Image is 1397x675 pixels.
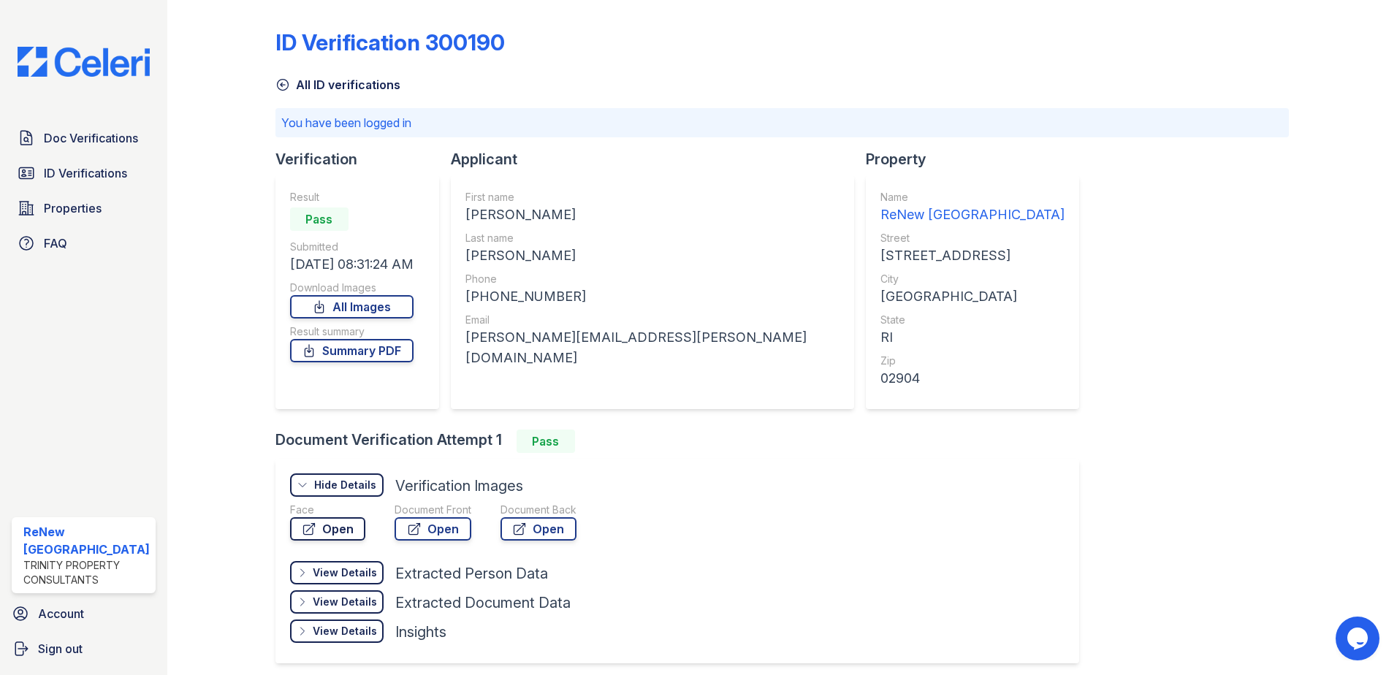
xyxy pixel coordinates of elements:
div: Extracted Document Data [395,592,571,613]
a: All Images [290,295,414,319]
div: First name [465,190,840,205]
div: Submitted [290,240,414,254]
a: ID Verifications [12,159,156,188]
div: Pass [290,207,349,231]
span: FAQ [44,234,67,252]
span: Properties [44,199,102,217]
a: Open [290,517,365,541]
div: Zip [880,354,1065,368]
div: Trinity Property Consultants [23,558,150,587]
div: Applicant [451,149,866,169]
a: Name ReNew [GEOGRAPHIC_DATA] [880,190,1065,225]
div: State [880,313,1065,327]
div: ReNew [GEOGRAPHIC_DATA] [880,205,1065,225]
div: 02904 [880,368,1065,389]
div: Verification Images [395,476,523,496]
a: Doc Verifications [12,123,156,153]
div: Street [880,231,1065,245]
div: [PERSON_NAME][EMAIL_ADDRESS][PERSON_NAME][DOMAIN_NAME] [465,327,840,368]
div: [PHONE_NUMBER] [465,286,840,307]
div: Property [866,149,1091,169]
div: View Details [313,595,377,609]
p: You have been logged in [281,114,1284,131]
div: ID Verification 300190 [275,29,505,56]
div: Insights [395,622,446,642]
div: Document Verification Attempt 1 [275,430,1091,453]
a: Properties [12,194,156,223]
img: CE_Logo_Blue-a8612792a0a2168367f1c8372b55b34899dd931a85d93a1a3d3e32e68fde9ad4.png [6,47,161,77]
div: Document Front [395,503,471,517]
div: View Details [313,565,377,580]
div: Name [880,190,1065,205]
a: Open [500,517,576,541]
div: Download Images [290,281,414,295]
div: Phone [465,272,840,286]
div: Pass [517,430,575,453]
a: Summary PDF [290,339,414,362]
div: Verification [275,149,451,169]
a: FAQ [12,229,156,258]
div: ReNew [GEOGRAPHIC_DATA] [23,523,150,558]
div: Result summary [290,324,414,339]
a: All ID verifications [275,76,400,94]
iframe: chat widget [1336,617,1382,660]
div: [GEOGRAPHIC_DATA] [880,286,1065,307]
div: Hide Details [314,478,376,492]
div: View Details [313,624,377,638]
span: Sign out [38,640,83,657]
div: Last name [465,231,840,245]
span: Doc Verifications [44,129,138,147]
div: [PERSON_NAME] [465,245,840,266]
div: City [880,272,1065,286]
div: Result [290,190,414,205]
a: Sign out [6,634,161,663]
div: [STREET_ADDRESS] [880,245,1065,266]
span: ID Verifications [44,164,127,182]
div: Extracted Person Data [395,563,548,584]
a: Open [395,517,471,541]
div: [DATE] 08:31:24 AM [290,254,414,275]
div: [PERSON_NAME] [465,205,840,225]
span: Account [38,605,84,622]
div: RI [880,327,1065,348]
div: Face [290,503,365,517]
a: Account [6,599,161,628]
div: Email [465,313,840,327]
div: Document Back [500,503,576,517]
